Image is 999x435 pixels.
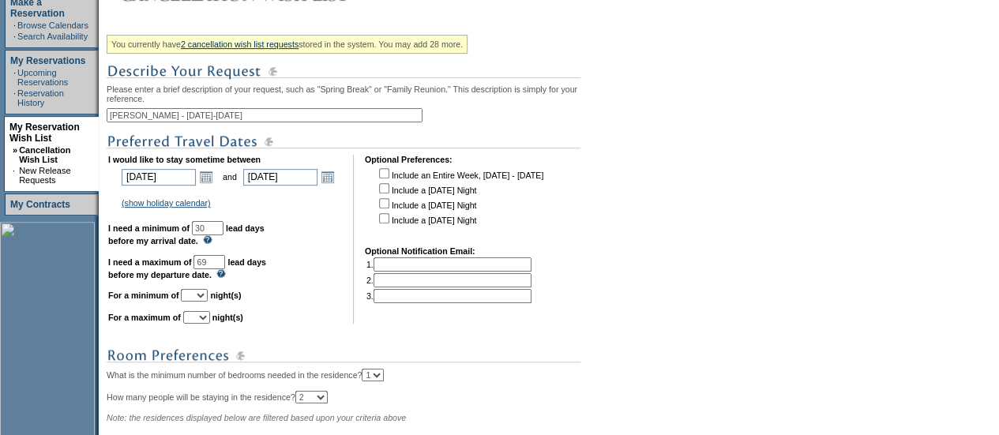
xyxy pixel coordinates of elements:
[17,88,64,107] a: Reservation History
[108,257,191,267] b: I need a maximum of
[19,145,70,164] a: Cancellation Wish List
[108,155,261,164] b: I would like to stay sometime between
[197,168,215,186] a: Open the calendar popup.
[319,168,336,186] a: Open the calendar popup.
[122,169,196,186] input: Date format: M/D/Y. Shortcut keys: [T] for Today. [UP] or [.] for Next Day. [DOWN] or [,] for Pre...
[181,39,299,49] a: 2 cancellation wish list requests
[243,169,317,186] input: Date format: M/D/Y. Shortcut keys: [T] for Today. [UP] or [.] for Next Day. [DOWN] or [,] for Pre...
[366,273,531,287] td: 2.
[216,269,226,278] img: questionMark_lightBlue.gif
[13,166,17,185] td: ·
[203,235,212,244] img: questionMark_lightBlue.gif
[365,155,453,164] b: Optional Preferences:
[17,21,88,30] a: Browse Calendars
[17,32,88,41] a: Search Availability
[108,313,181,322] b: For a maximum of
[366,289,531,303] td: 3.
[13,21,16,30] td: ·
[13,145,17,155] b: »
[17,68,68,87] a: Upcoming Reservations
[108,223,190,233] b: I need a minimum of
[13,88,16,107] td: ·
[13,32,16,41] td: ·
[9,122,80,144] a: My Reservation Wish List
[108,291,178,300] b: For a minimum of
[210,291,241,300] b: night(s)
[107,346,580,366] img: subTtlRoomPreferences.gif
[122,198,211,208] a: (show holiday calendar)
[366,257,531,272] td: 1.
[108,223,265,246] b: lead days before my arrival date.
[376,166,543,235] td: Include an Entire Week, [DATE] - [DATE] Include a [DATE] Night Include a [DATE] Night Include a [...
[108,257,266,279] b: lead days before my departure date.
[107,413,406,422] span: Note: the residences displayed below are filtered based upon your criteria above
[107,35,468,54] div: You currently have stored in the system. You may add 28 more.
[19,166,70,185] a: New Release Requests
[212,313,243,322] b: night(s)
[365,246,475,256] b: Optional Notification Email:
[10,199,70,210] a: My Contracts
[13,68,16,87] td: ·
[10,55,85,66] a: My Reservations
[220,166,239,188] td: and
